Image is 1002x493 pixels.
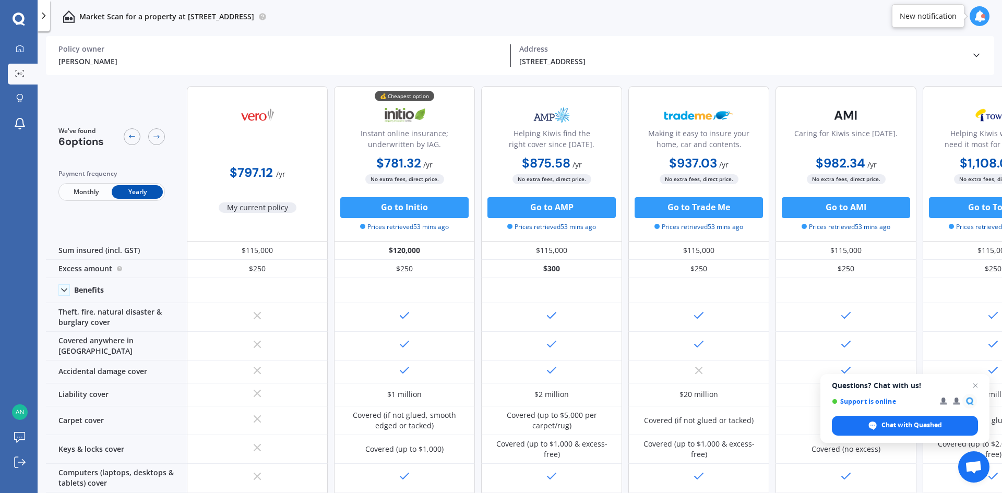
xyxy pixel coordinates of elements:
[12,404,28,420] img: da3764696e1a7daddf39c51540877df7
[365,174,444,184] span: No extra fees, direct price.
[519,44,963,54] div: Address
[664,102,733,128] img: Trademe.webp
[679,389,718,400] div: $20 million
[644,415,754,426] div: Covered (if not glued or tacked)
[660,174,738,184] span: No extra fees, direct price.
[489,410,614,431] div: Covered (up to $5,000 per carpet/rug)
[522,155,570,171] b: $875.58
[423,160,433,170] span: / yr
[187,260,328,278] div: $250
[481,242,622,260] div: $115,000
[812,444,880,454] div: Covered (no excess)
[58,135,104,148] span: 6 options
[812,102,880,128] img: AMI-text-1.webp
[794,128,898,154] div: Caring for Kiwis since [DATE].
[512,174,591,184] span: No extra fees, direct price.
[637,128,760,154] div: Making it easy to insure your home, car and contents.
[628,242,769,260] div: $115,000
[832,398,933,405] span: Support is online
[46,435,187,464] div: Keys & locks cover
[365,444,444,454] div: Covered (up to $1,000)
[832,381,978,390] span: Questions? Chat with us!
[490,128,613,154] div: Helping Kiwis find the right cover since [DATE].
[636,439,761,460] div: Covered (up to $1,000 & excess-free)
[343,128,466,154] div: Instant online insurance; underwritten by IAG.
[958,451,989,483] a: Open chat
[219,202,296,213] span: My current policy
[507,222,596,232] span: Prices retrieved 53 mins ago
[187,242,328,260] div: $115,000
[534,389,569,400] div: $2 million
[807,174,886,184] span: No extra fees, direct price.
[46,332,187,360] div: Covered anywhere in [GEOGRAPHIC_DATA]
[46,406,187,435] div: Carpet cover
[360,222,449,232] span: Prices retrieved 53 mins ago
[74,285,104,295] div: Benefits
[46,303,187,332] div: Theft, fire, natural disaster & burglary cover
[46,242,187,260] div: Sum insured (incl. GST)
[276,169,285,179] span: / yr
[489,439,614,460] div: Covered (up to $1,000 & excess-free)
[387,389,422,400] div: $1 million
[867,160,877,170] span: / yr
[58,44,502,54] div: Policy owner
[776,242,916,260] div: $115,000
[517,102,586,128] img: AMP.webp
[572,160,582,170] span: / yr
[334,260,475,278] div: $250
[481,260,622,278] div: $300
[628,260,769,278] div: $250
[79,11,254,22] p: Market Scan for a property at [STREET_ADDRESS]
[487,197,616,218] button: Go to AMP
[58,56,502,67] div: [PERSON_NAME]
[370,102,439,128] img: Initio.webp
[46,464,187,492] div: Computers (laptops, desktops & tablets) cover
[832,416,978,436] span: Chat with Quashed
[46,360,187,383] div: Accidental damage cover
[782,197,910,218] button: Go to AMI
[112,185,163,199] span: Yearly
[46,260,187,278] div: Excess amount
[334,242,475,260] div: $120,000
[61,185,112,199] span: Monthly
[376,155,421,171] b: $781.32
[340,197,469,218] button: Go to Initio
[46,383,187,406] div: Liability cover
[881,420,942,430] span: Chat with Quashed
[816,155,865,171] b: $982.34
[654,222,743,232] span: Prices retrieved 53 mins ago
[519,56,963,67] div: [STREET_ADDRESS]
[375,91,434,101] div: 💰 Cheapest option
[776,260,916,278] div: $250
[58,169,165,179] div: Payment frequency
[635,197,763,218] button: Go to Trade Me
[342,410,467,431] div: Covered (if not glued, smooth edged or tacked)
[223,102,292,128] img: Vero.png
[802,222,890,232] span: Prices retrieved 53 mins ago
[669,155,717,171] b: $937.03
[58,126,104,136] span: We've found
[900,11,957,21] div: New notification
[230,164,273,181] b: $797.12
[63,10,75,23] img: home-and-contents.b802091223b8502ef2dd.svg
[719,160,729,170] span: / yr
